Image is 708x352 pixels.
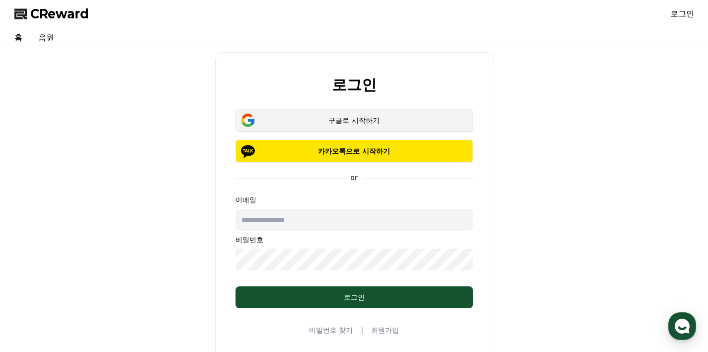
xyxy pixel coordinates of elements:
button: 구글로 시작하기 [236,109,473,132]
a: 대화 [66,269,128,294]
a: CReward [14,6,89,22]
span: 설정 [154,284,165,292]
span: CReward [30,6,89,22]
a: 홈 [6,28,30,48]
button: 로그인 [236,286,473,308]
div: 로그인 [255,292,453,302]
a: 비밀번호 찾기 [309,325,353,335]
a: 로그인 [670,8,694,20]
a: 음원 [30,28,62,48]
p: or [344,173,363,182]
a: 홈 [3,269,66,294]
span: 대화 [91,285,103,293]
span: | [361,324,363,336]
h2: 로그인 [332,77,377,93]
a: 설정 [128,269,191,294]
p: 이메일 [236,195,473,205]
div: 구글로 시작하기 [250,115,459,125]
p: 비밀번호 [236,235,473,245]
span: 홈 [31,284,37,292]
button: 카카오톡으로 시작하기 [236,140,473,163]
a: 회원가입 [371,325,399,335]
p: 카카오톡으로 시작하기 [250,146,459,156]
